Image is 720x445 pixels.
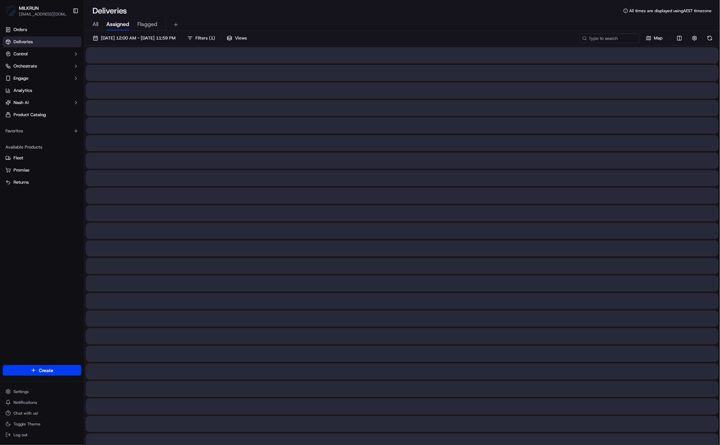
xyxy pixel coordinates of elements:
[654,35,663,41] span: Map
[3,419,81,429] button: Toggle Theme
[705,33,715,43] button: Refresh
[3,165,81,176] button: Promise
[19,5,39,11] button: MILKRUN
[90,33,179,43] button: [DATE] 12:00 AM - [DATE] 11:59 PM
[14,87,32,94] span: Analytics
[3,36,81,47] a: Deliveries
[643,33,666,43] button: Map
[14,167,29,173] span: Promise
[14,432,27,438] span: Log out
[209,35,215,41] span: ( 1 )
[92,20,98,28] span: All
[3,24,81,35] a: Orders
[14,421,41,427] span: Toggle Theme
[3,3,70,19] button: MILKRUNMILKRUN[EMAIL_ADDRESS][DOMAIN_NAME]
[14,400,37,405] span: Notifications
[3,398,81,407] button: Notifications
[14,27,27,33] span: Orders
[14,411,38,416] span: Chat with us!
[101,35,176,41] span: [DATE] 12:00 AM - [DATE] 11:59 PM
[3,73,81,84] button: Engage
[14,112,46,118] span: Product Catalog
[3,49,81,59] button: Control
[48,23,82,29] a: Powered byPylon
[3,153,81,163] button: Fleet
[3,85,81,96] a: Analytics
[3,142,81,153] div: Available Products
[3,177,81,188] button: Returns
[5,5,16,16] img: MILKRUN
[67,24,82,29] span: Pylon
[3,61,81,72] button: Orchestrate
[3,387,81,396] button: Settings
[137,20,157,28] span: Flagged
[14,39,33,45] span: Deliveries
[5,167,79,173] a: Promise
[14,100,29,106] span: Nash AI
[3,109,81,120] a: Product Catalog
[580,33,640,43] input: Type to search
[14,75,28,81] span: Engage
[14,63,37,69] span: Orchestrate
[106,20,129,28] span: Assigned
[195,35,215,41] span: Filters
[19,11,67,17] button: [EMAIL_ADDRESS][DOMAIN_NAME]
[224,33,250,43] button: Views
[184,33,218,43] button: Filters(1)
[3,409,81,418] button: Chat with us!
[5,179,79,185] a: Returns
[630,8,712,14] span: All times are displayed using AEST timezone
[3,365,81,376] button: Create
[5,155,79,161] a: Fleet
[235,35,247,41] span: Views
[39,367,53,374] span: Create
[14,389,29,394] span: Settings
[14,51,28,57] span: Control
[92,5,127,16] h1: Deliveries
[14,155,23,161] span: Fleet
[3,126,81,136] div: Favorites
[3,430,81,440] button: Log out
[3,97,81,108] button: Nash AI
[14,179,29,185] span: Returns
